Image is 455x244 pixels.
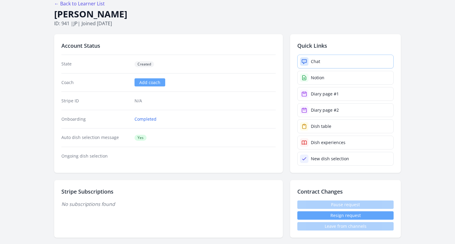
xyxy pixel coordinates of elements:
a: Notion [297,71,394,85]
dt: Ongoing dish selection [61,153,130,159]
h2: Account Status [61,41,276,50]
span: Pause request [297,200,394,209]
div: Dish table [311,123,331,129]
a: Dish table [297,119,394,133]
dt: Stripe ID [61,98,130,104]
div: New dish selection [311,156,349,162]
div: Diary page #1 [311,91,339,97]
a: Add coach [135,78,165,86]
dt: Onboarding [61,116,130,122]
div: Chat [311,59,320,65]
div: Notion [311,75,324,81]
a: Diary page #1 [297,87,394,101]
div: Dish experiences [311,140,345,146]
h2: Stripe Subscriptions [61,187,276,196]
button: Resign request [297,211,394,220]
h2: Quick Links [297,41,394,50]
span: Leave from channels [297,222,394,230]
a: Dish experiences [297,136,394,149]
dt: State [61,61,130,67]
p: N/A [135,98,276,104]
h1: [PERSON_NAME] [54,8,401,20]
a: Completed [135,116,156,122]
span: Created [135,61,154,67]
p: No subscriptions found [61,200,276,208]
div: Diary page #2 [311,107,339,113]
p: ID: 941 | | Joined [DATE] [54,20,401,27]
dt: Coach [61,80,130,86]
a: Diary page #2 [297,103,394,117]
a: Chat [297,55,394,68]
h2: Contract Changes [297,187,394,196]
span: Yes [135,135,147,141]
dt: Auto dish selection message [61,134,130,141]
span: jp [73,20,78,27]
a: ← Back to Learner List [54,0,105,7]
a: New dish selection [297,152,394,166]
